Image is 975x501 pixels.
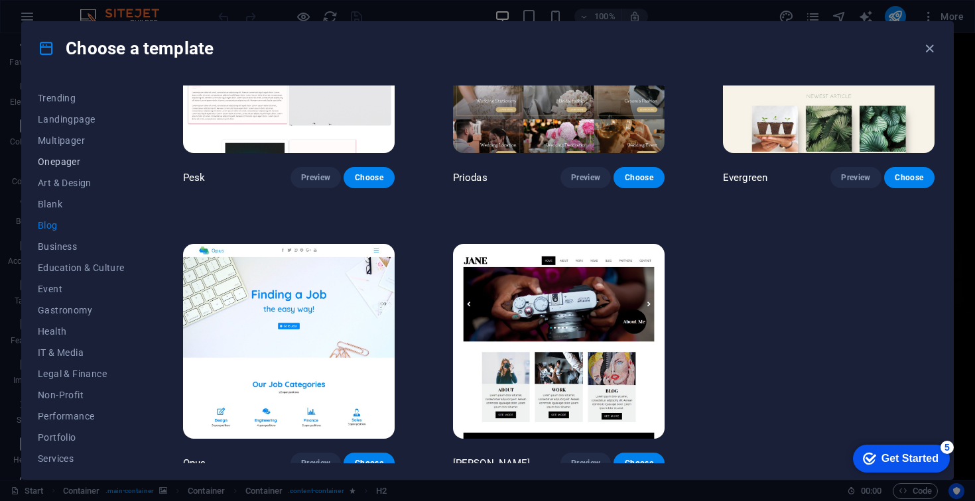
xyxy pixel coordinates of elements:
span: Services [38,453,125,464]
span: Preview [301,458,330,469]
button: Preview [560,453,611,474]
button: Art & Design [38,172,125,194]
button: Choose [344,167,394,188]
span: Non-Profit [38,390,125,400]
span: Event [38,284,125,294]
button: Legal & Finance [38,363,125,384]
button: Preview [291,453,341,474]
h4: Choose a template [38,38,214,59]
div: Get Started [39,15,96,27]
span: Choose [624,172,653,183]
span: IT & Media [38,347,125,358]
button: Health [38,321,125,342]
span: Education & Culture [38,262,125,273]
p: [PERSON_NAME] [453,457,531,470]
button: Business [38,236,125,257]
span: Landingpage [38,114,125,125]
span: Multipager [38,135,125,146]
button: IT & Media [38,342,125,363]
button: Blank [38,194,125,215]
button: Choose [614,167,664,188]
span: Choose [354,458,383,469]
p: Priodas [453,171,487,184]
span: Health [38,326,125,337]
span: Choose [624,458,653,469]
span: Preview [301,172,330,183]
button: Preview [291,167,341,188]
p: Pesk [183,171,206,184]
button: Portfolio [38,427,125,448]
button: Trending [38,87,125,109]
button: Gastronomy [38,300,125,321]
span: Gastronomy [38,305,125,315]
img: Opus [183,244,395,439]
div: 5 [98,3,111,16]
span: Art & Design [38,178,125,188]
p: Evergreen [723,171,767,184]
button: Blog [38,215,125,236]
span: Choose [895,172,924,183]
span: Preview [841,172,870,183]
span: Business [38,241,125,252]
span: Onepager [38,156,125,167]
button: Preview [830,167,881,188]
span: Preview [571,172,600,183]
span: Blank [38,199,125,209]
img: Jane [453,244,665,439]
span: Performance [38,411,125,421]
span: Blog [38,220,125,231]
span: Trending [38,93,125,103]
p: Opus [183,457,206,470]
button: Performance [38,406,125,427]
button: Preview [560,167,611,188]
button: Choose [614,453,664,474]
button: Choose [884,167,935,188]
span: Preview [571,458,600,469]
button: Onepager [38,151,125,172]
span: Legal & Finance [38,368,125,379]
button: Education & Culture [38,257,125,278]
button: Non-Profit [38,384,125,406]
span: Choose [354,172,383,183]
span: Portfolio [38,432,125,443]
button: Landingpage [38,109,125,130]
button: Choose [344,453,394,474]
button: Services [38,448,125,469]
div: Get Started 5 items remaining, 0% complete [11,7,107,34]
button: Multipager [38,130,125,151]
button: Event [38,278,125,300]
